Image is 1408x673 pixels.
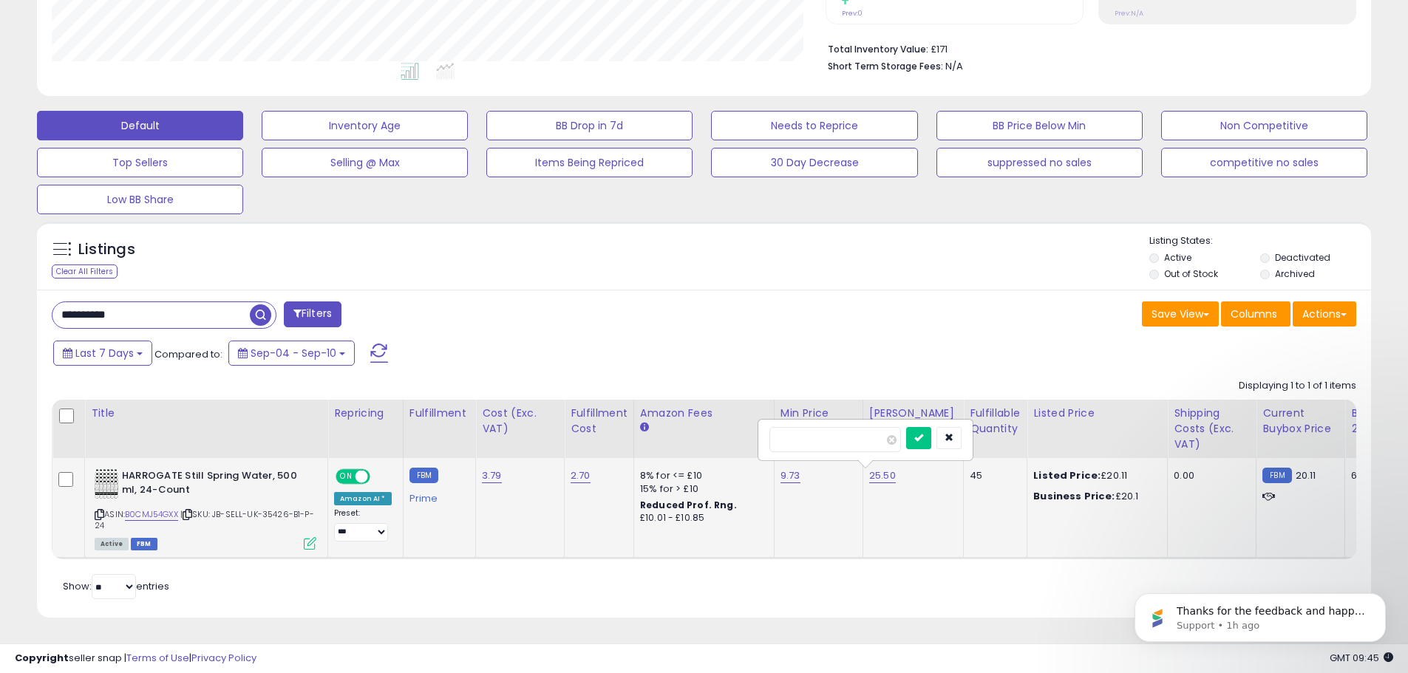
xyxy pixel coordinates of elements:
[337,471,356,483] span: ON
[869,406,957,421] div: [PERSON_NAME]
[869,468,896,483] a: 25.50
[970,406,1021,437] div: Fulfillable Quantity
[334,406,397,421] div: Repricing
[368,471,392,483] span: OFF
[154,347,222,361] span: Compared to:
[122,469,302,500] b: HARROGATE Still Spring Water, 500 ml, 24-Count
[842,9,863,18] small: Prev: 0
[486,148,693,177] button: Items Being Repriced
[262,111,468,140] button: Inventory Age
[228,341,355,366] button: Sep-04 - Sep-10
[37,111,243,140] button: Default
[1142,301,1219,327] button: Save View
[828,60,943,72] b: Short Term Storage Fees:
[131,538,157,550] span: FBM
[711,148,917,177] button: 30 Day Decrease
[52,264,118,279] div: Clear All Filters
[640,406,768,421] div: Amazon Fees
[1033,469,1156,482] div: £20.11
[1033,490,1156,503] div: £20.1
[53,341,152,366] button: Last 7 Days
[91,406,322,421] div: Title
[1275,267,1315,280] label: Archived
[251,346,336,361] span: Sep-04 - Sep-10
[409,468,438,483] small: FBM
[640,512,763,525] div: £10.01 - £10.85
[15,651,69,665] strong: Copyright
[828,39,1345,57] li: £171
[828,43,928,55] b: Total Inventory Value:
[1296,468,1316,482] span: 20.11
[1351,406,1405,437] div: BB Share 24h.
[75,346,134,361] span: Last 7 Days
[1115,9,1143,18] small: Prev: N/A
[1231,307,1277,321] span: Columns
[970,469,1016,482] div: 45
[1351,469,1400,482] div: 67%
[1174,406,1250,452] div: Shipping Costs (Exc. VAT)
[78,239,135,260] h5: Listings
[486,111,693,140] button: BB Drop in 7d
[262,148,468,177] button: Selling @ Max
[571,406,628,437] div: Fulfillment Cost
[1161,148,1367,177] button: competitive no sales
[126,651,189,665] a: Terms of Use
[1262,406,1339,437] div: Current Buybox Price
[1164,251,1191,264] label: Active
[780,468,800,483] a: 9.73
[1293,301,1356,327] button: Actions
[640,499,737,511] b: Reduced Prof. Rng.
[1033,468,1101,482] b: Listed Price:
[334,492,392,505] div: Amazon AI *
[37,185,243,214] button: Low BB Share
[37,148,243,177] button: Top Sellers
[334,508,392,542] div: Preset:
[409,487,464,505] div: Prime
[409,406,469,421] div: Fulfillment
[640,482,763,496] div: 15% for > £10
[1275,251,1330,264] label: Deactivated
[936,148,1143,177] button: suppressed no sales
[1262,468,1291,483] small: FBM
[95,469,316,548] div: ASIN:
[945,59,963,73] span: N/A
[640,469,763,482] div: 8% for <= £10
[1149,234,1371,248] p: Listing States:
[1161,111,1367,140] button: Non Competitive
[125,508,178,521] a: B0CMJ54GXX
[640,421,649,434] small: Amazon Fees.
[191,651,256,665] a: Privacy Policy
[1164,267,1218,280] label: Out of Stock
[780,406,857,421] div: Min Price
[1239,379,1356,393] div: Displaying 1 to 1 of 1 items
[95,508,314,530] span: | SKU: JB-SELL-UK-35426-B1-P-24
[482,468,502,483] a: 3.79
[482,406,558,437] div: Cost (Exc. VAT)
[711,111,917,140] button: Needs to Reprice
[63,579,169,593] span: Show: entries
[1112,562,1408,666] iframe: Intercom notifications message
[95,469,118,499] img: 61yYrKzHqzL._SL40_.jpg
[1221,301,1290,327] button: Columns
[1174,469,1245,482] div: 0.00
[1033,406,1161,421] div: Listed Price
[571,468,591,483] a: 2.70
[284,301,341,327] button: Filters
[1033,489,1115,503] b: Business Price:
[936,111,1143,140] button: BB Price Below Min
[95,538,129,550] span: All listings currently available for purchase on Amazon
[15,652,256,666] div: seller snap | |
